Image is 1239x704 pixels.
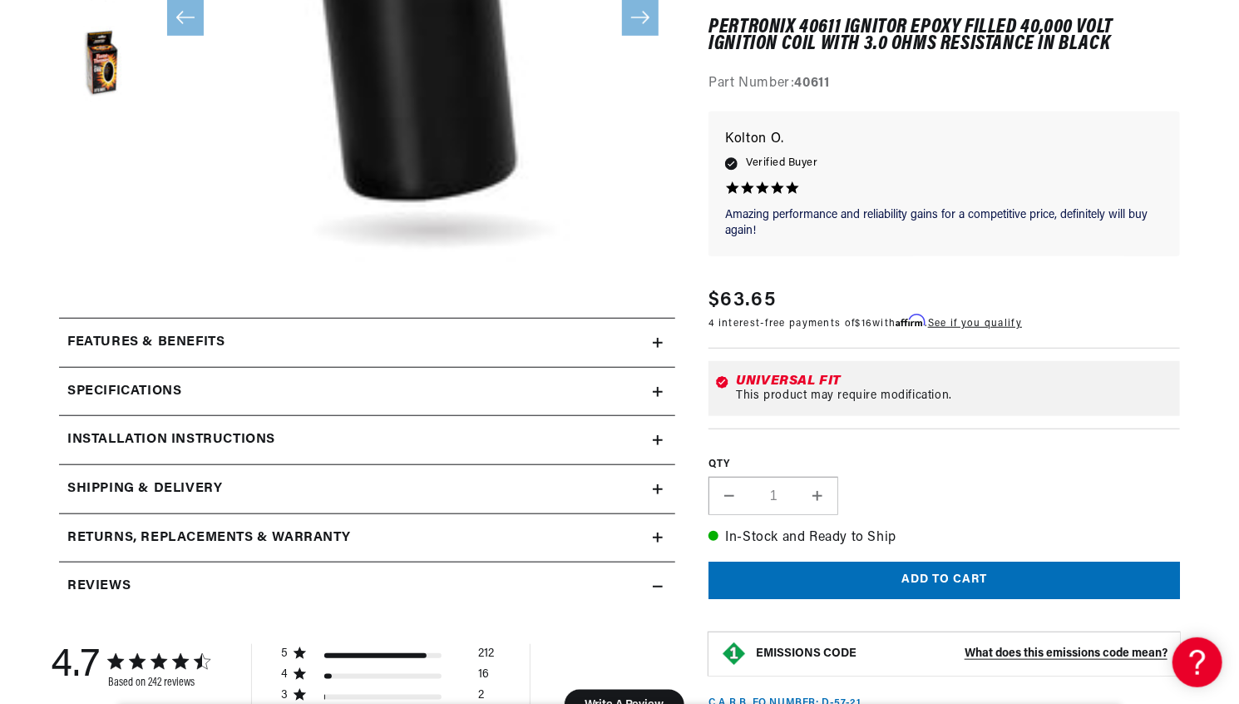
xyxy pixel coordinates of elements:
div: 3 [281,688,289,703]
div: Part Number: [708,74,1180,96]
div: 16 [478,667,489,688]
div: 4.7 [51,644,100,689]
div: This product may require modification. [736,389,1173,403]
summary: Installation instructions [59,416,675,464]
summary: Returns, Replacements & Warranty [59,514,675,563]
p: In-Stock and Ready to Ship [708,528,1180,549]
div: Universal Fit [736,374,1173,388]
p: 4 interest-free payments of with . [708,315,1022,331]
h2: Features & Benefits [67,332,225,354]
span: $63.65 [708,285,776,315]
h2: Installation instructions [67,429,275,451]
h1: PerTronix 40611 Ignitor Epoxy Filled 40,000 Volt Ignition Coil with 3.0 Ohms Resistance in Black [708,19,1180,53]
label: QTY [708,458,1180,472]
h2: Shipping & Delivery [67,478,222,500]
span: $16 [856,319,873,329]
p: Kolton O. [725,128,1163,151]
span: Affirm [896,315,926,327]
summary: Features & Benefits [59,319,675,367]
div: 212 [478,647,494,667]
strong: What does this emissions code mean? [965,647,1167,660]
strong: 40611 [795,77,830,91]
summary: Specifications [59,368,675,416]
img: Emissions code [721,641,748,667]
div: 5 [281,647,289,662]
div: 4 star by 16 reviews [281,667,494,688]
strong: EMISSIONS CODE [756,647,856,660]
h2: Returns, Replacements & Warranty [67,528,351,549]
div: 5 star by 212 reviews [281,647,494,667]
div: Based on 242 reviews [108,677,210,689]
div: 4 [281,667,289,682]
span: Verified Buyer [746,155,817,173]
h2: Reviews [67,576,131,597]
p: Amazing performance and reliability gains for a competitive price, definitely will buy again! [725,207,1163,240]
a: See if you qualify - Learn more about Affirm Financing (opens in modal) [928,319,1022,329]
button: EMISSIONS CODEWhat does this emissions code mean? [756,647,1167,662]
button: Add to cart [708,562,1180,599]
summary: Shipping & Delivery [59,465,675,513]
button: Load image 4 in gallery view [59,26,142,109]
summary: Reviews [59,563,675,611]
h2: Specifications [67,381,181,403]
